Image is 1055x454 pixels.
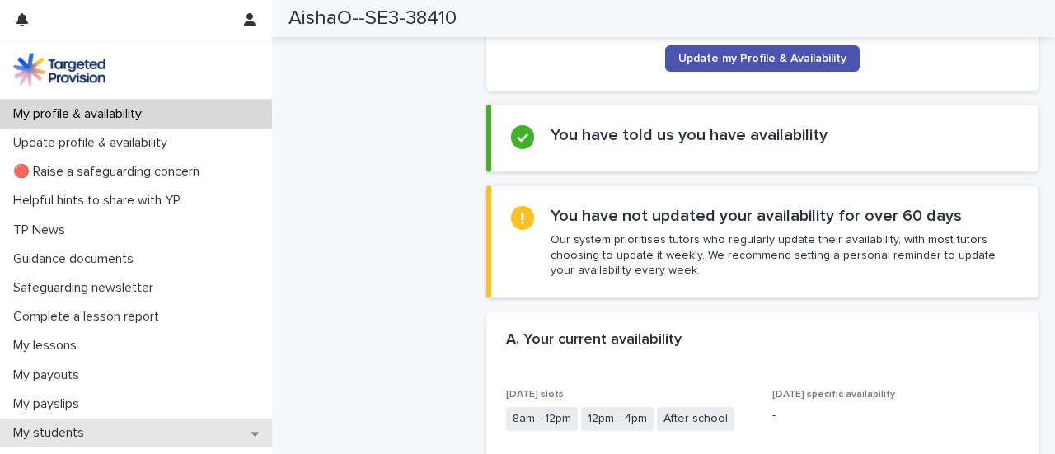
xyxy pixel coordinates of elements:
img: M5nRWzHhSzIhMunXDL62 [13,53,105,86]
p: Guidance documents [7,251,147,267]
p: Complete a lesson report [7,309,172,325]
p: 🔴 Raise a safeguarding concern [7,164,213,180]
p: - [772,407,1019,424]
h2: A. Your current availability [506,331,682,349]
p: Update profile & availability [7,135,181,151]
p: My lessons [7,338,90,353]
p: My students [7,425,97,441]
p: My payslips [7,396,92,412]
h2: You have told us you have availability [551,125,828,145]
span: [DATE] slots [506,390,564,400]
h2: AishaO--SE3-38410 [288,7,457,30]
h2: You have not updated your availability for over 60 days [551,206,962,226]
span: [DATE] specific availability [772,390,895,400]
p: TP News [7,222,78,238]
span: 8am - 12pm [506,407,578,431]
p: My payouts [7,367,92,383]
a: Update my Profile & Availability [665,45,860,72]
p: Our system prioritises tutors who regularly update their availability, with most tutors choosing ... [551,232,1018,278]
span: After school [657,407,734,431]
p: My profile & availability [7,106,155,122]
span: 12pm - 4pm [581,407,654,431]
p: Safeguarding newsletter [7,280,166,296]
span: Update my Profile & Availability [678,53,846,64]
p: Helpful hints to share with YP [7,193,194,208]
